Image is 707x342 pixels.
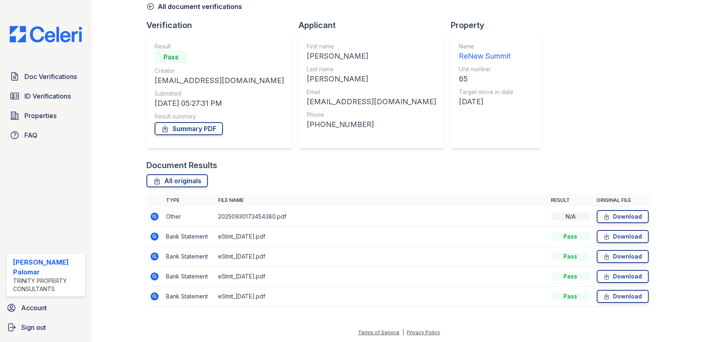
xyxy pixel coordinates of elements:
[215,227,548,247] td: eStmt_[DATE].pdf
[3,300,88,316] a: Account
[146,20,299,31] div: Verification
[155,75,284,86] div: [EMAIL_ADDRESS][DOMAIN_NAME]
[146,160,217,171] div: Document Results
[551,213,590,221] div: N/A
[7,107,85,124] a: Properties
[459,73,513,85] div: 65
[155,90,284,98] div: Submitted
[7,127,85,143] a: FAQ
[307,65,436,73] div: Last name
[597,290,649,303] a: Download
[155,67,284,75] div: Creator
[163,207,215,227] td: Other
[307,73,436,85] div: [PERSON_NAME]
[24,111,57,121] span: Properties
[21,322,46,332] span: Sign out
[155,112,284,121] div: Result summary
[307,42,436,50] div: First name
[163,267,215,287] td: Bank Statement
[597,250,649,263] a: Download
[163,194,215,207] th: Type
[163,287,215,307] td: Bank Statement
[459,42,513,62] a: Name ReNew Summit
[215,194,548,207] th: File name
[451,20,548,31] div: Property
[3,26,88,42] img: CE_Logo_Blue-a8612792a0a2168367f1c8372b55b34899dd931a85d93a1a3d3e32e68fde9ad4.png
[307,50,436,62] div: [PERSON_NAME]
[155,50,187,64] div: Pass
[597,230,649,243] a: Download
[459,42,513,50] div: Name
[551,232,590,241] div: Pass
[7,88,85,104] a: ID Verifications
[163,227,215,247] td: Bank Statement
[459,88,513,96] div: Target move in date
[594,194,652,207] th: Original file
[155,42,284,50] div: Result
[3,319,88,335] a: Sign out
[146,2,242,11] a: All document verifications
[548,194,594,207] th: Result
[24,72,77,81] span: Doc Verifications
[155,98,284,109] div: [DATE] 05:27:31 PM
[459,96,513,107] div: [DATE]
[215,287,548,307] td: eStmt_[DATE].pdf
[307,119,436,130] div: [PHONE_NUMBER]
[215,247,548,267] td: eStmt_[DATE].pdf
[299,20,451,31] div: Applicant
[551,292,590,300] div: Pass
[7,68,85,85] a: Doc Verifications
[307,111,436,119] div: Phone
[597,210,649,223] a: Download
[551,252,590,261] div: Pass
[459,50,513,62] div: ReNew Summit
[13,257,82,277] div: [PERSON_NAME] Palomar
[307,88,436,96] div: Email
[551,272,590,281] div: Pass
[407,329,440,335] a: Privacy Policy
[24,91,71,101] span: ID Verifications
[459,65,513,73] div: Unit number
[13,277,82,293] div: Trinity Property Consultants
[597,270,649,283] a: Download
[24,130,37,140] span: FAQ
[155,122,223,135] a: Summary PDF
[21,303,47,313] span: Account
[215,207,548,227] td: 20250930173454380.pdf
[358,329,399,335] a: Terms of Service
[215,267,548,287] td: eStmt_[DATE].pdf
[163,247,215,267] td: Bank Statement
[307,96,436,107] div: [EMAIL_ADDRESS][DOMAIN_NAME]
[146,174,208,187] a: All originals
[402,329,404,335] div: |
